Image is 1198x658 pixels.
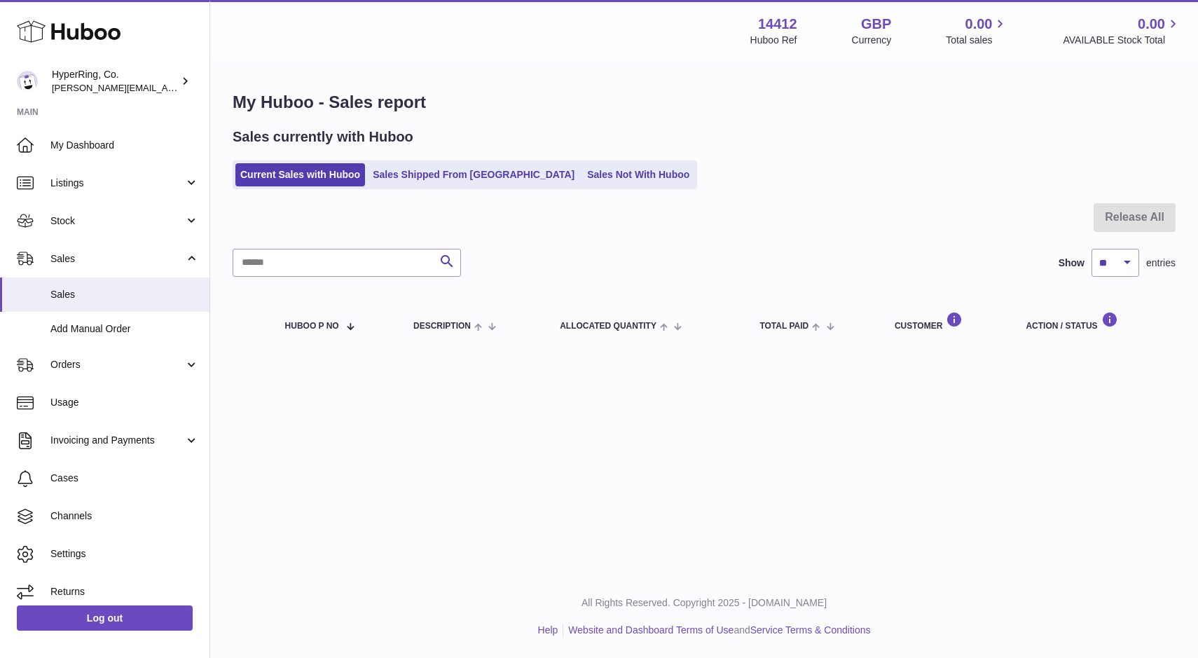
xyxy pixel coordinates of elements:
[750,624,871,636] a: Service Terms & Conditions
[50,585,199,598] span: Returns
[50,252,184,266] span: Sales
[1063,34,1181,47] span: AVAILABLE Stock Total
[750,34,797,47] div: Huboo Ref
[285,322,339,331] span: Huboo P no
[413,322,471,331] span: Description
[758,15,797,34] strong: 14412
[50,472,199,485] span: Cases
[52,82,281,93] span: [PERSON_NAME][EMAIL_ADDRESS][DOMAIN_NAME]
[560,322,656,331] span: ALLOCATED Quantity
[50,358,184,371] span: Orders
[852,34,892,47] div: Currency
[861,15,891,34] strong: GBP
[52,68,178,95] div: HyperRing, Co.
[17,605,193,631] a: Log out
[965,15,993,34] span: 0.00
[233,128,413,146] h2: Sales currently with Huboo
[1026,312,1162,331] div: Action / Status
[50,288,199,301] span: Sales
[582,163,694,186] a: Sales Not With Huboo
[50,396,199,409] span: Usage
[568,624,734,636] a: Website and Dashboard Terms of Use
[221,596,1187,610] p: All Rights Reserved. Copyright 2025 - [DOMAIN_NAME]
[50,547,199,561] span: Settings
[17,71,38,92] img: yoonil.choi@hyperring.co
[759,322,808,331] span: Total paid
[538,624,558,636] a: Help
[50,139,199,152] span: My Dashboard
[1138,15,1165,34] span: 0.00
[563,624,870,637] li: and
[50,509,199,523] span: Channels
[50,214,184,228] span: Stock
[368,163,579,186] a: Sales Shipped From [GEOGRAPHIC_DATA]
[1063,15,1181,47] a: 0.00 AVAILABLE Stock Total
[1146,256,1176,270] span: entries
[946,15,1008,47] a: 0.00 Total sales
[1059,256,1085,270] label: Show
[50,434,184,447] span: Invoicing and Payments
[235,163,365,186] a: Current Sales with Huboo
[233,91,1176,114] h1: My Huboo - Sales report
[946,34,1008,47] span: Total sales
[895,312,998,331] div: Customer
[50,177,184,190] span: Listings
[50,322,199,336] span: Add Manual Order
